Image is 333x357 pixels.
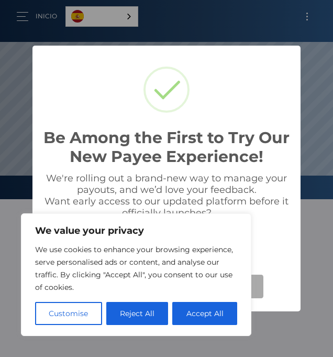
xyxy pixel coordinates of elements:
button: Reject All [106,302,169,325]
div: We value your privacy [21,213,251,336]
p: We value your privacy [35,224,237,237]
div: We're rolling out a brand-new way to manage your payouts, and we’d love your feedback. Want early... [43,172,290,253]
h2: Be Among the First to Try Our New Payee Experience! [43,128,290,166]
button: Customise [35,302,102,325]
p: We use cookies to enhance your browsing experience, serve personalised ads or content, and analys... [35,243,237,294]
button: Accept All [172,302,237,325]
